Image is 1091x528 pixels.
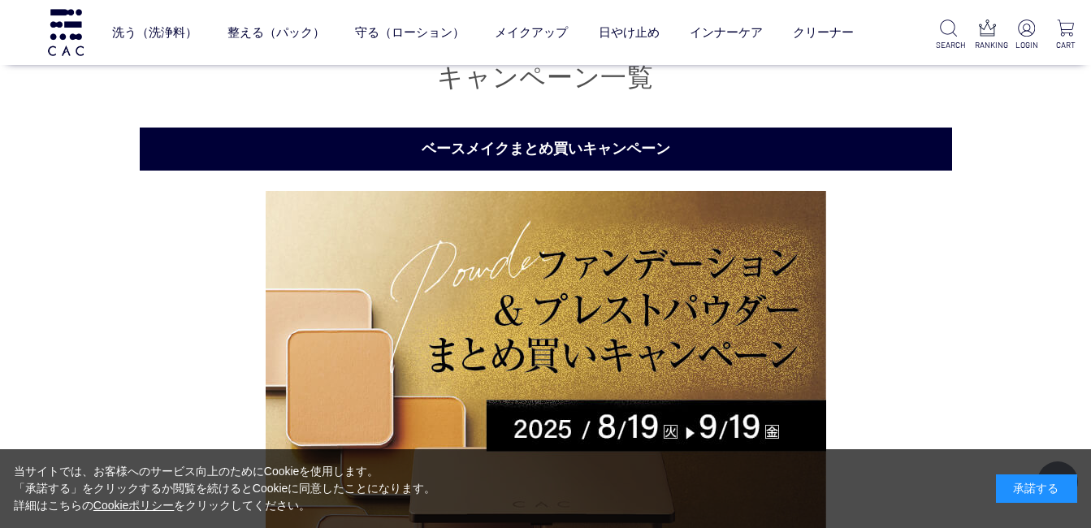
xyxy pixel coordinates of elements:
p: RANKING [975,39,1000,51]
a: SEARCH [936,19,961,51]
img: logo [45,9,86,55]
div: 当サイトでは、お客様へのサービス向上のためにCookieを使用します。 「承諾する」をクリックするか閲覧を続けるとCookieに同意したことになります。 詳細はこちらの をクリックしてください。 [14,463,436,514]
a: 洗う（洗浄料） [112,11,197,54]
a: メイクアップ [495,11,568,54]
a: LOGIN [1014,19,1039,51]
a: 整える（パック） [227,11,325,54]
a: RANKING [975,19,1000,51]
a: Cookieポリシー [93,499,175,512]
h2: ベースメイクまとめ買いキャンペーン [140,128,952,171]
a: CART [1053,19,1078,51]
p: SEARCH [936,39,961,51]
p: CART [1053,39,1078,51]
div: 承諾する [996,474,1077,503]
p: LOGIN [1014,39,1039,51]
a: 守る（ローション） [355,11,465,54]
a: クリーナー [793,11,854,54]
a: 日やけ止め [599,11,660,54]
a: インナーケア [690,11,763,54]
